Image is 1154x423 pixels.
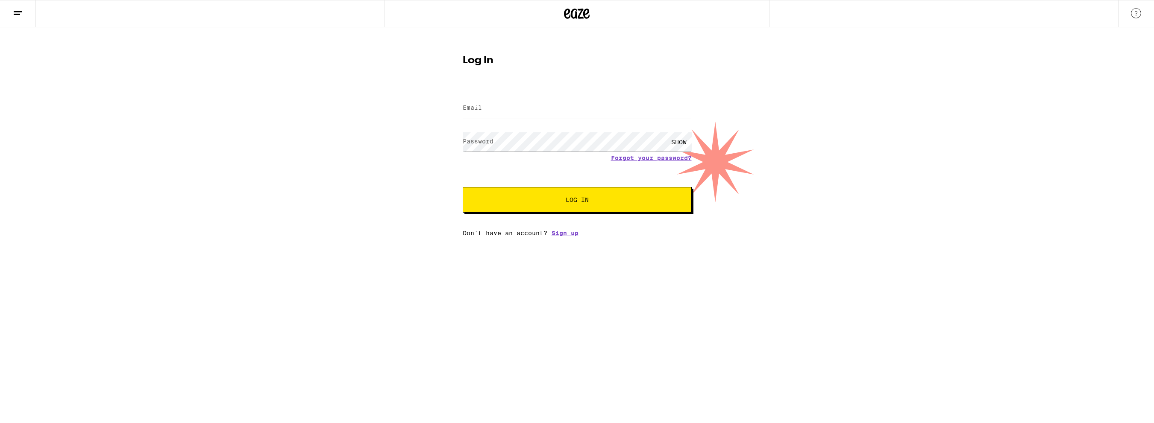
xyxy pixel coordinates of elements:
div: Don't have an account? [463,230,692,236]
a: Forgot your password? [611,155,692,161]
label: Email [463,104,482,111]
label: Password [463,138,493,145]
button: Log In [463,187,692,213]
div: SHOW [666,132,692,152]
a: Sign up [552,230,578,236]
h1: Log In [463,55,692,66]
input: Email [463,99,692,118]
span: Log In [566,197,589,203]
